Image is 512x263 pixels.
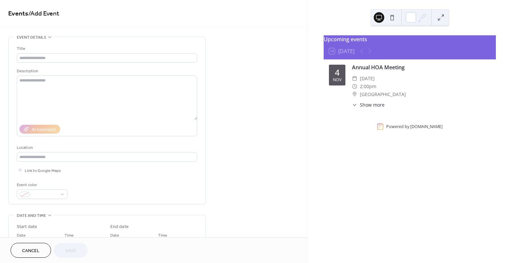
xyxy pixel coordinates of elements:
div: Location [17,144,196,151]
span: Cancel [22,247,40,254]
span: Show more [360,101,385,108]
div: Upcoming events [324,35,496,43]
div: ​ [352,82,357,90]
div: Title [17,45,196,52]
button: ​Show more [352,101,385,108]
div: 4 [335,68,339,77]
div: Description [17,68,196,75]
span: [GEOGRAPHIC_DATA] [360,90,406,98]
span: Date [17,232,26,239]
a: [DOMAIN_NAME] [410,124,443,129]
div: ​ [352,90,357,98]
span: [DATE] [360,75,375,82]
div: Powered by [386,124,443,129]
span: 2:00pm [360,82,376,90]
span: Time [158,232,167,239]
div: ​ [352,75,357,82]
a: Events [8,7,28,20]
div: Event color [17,181,66,188]
span: Time [65,232,74,239]
span: Date [110,232,119,239]
div: End date [110,223,129,230]
button: Cancel [11,243,51,258]
span: Date and time [17,212,46,219]
div: Annual HOA Meeting [352,63,491,71]
span: Link to Google Maps [25,167,61,174]
div: Nov [333,78,341,82]
div: ​ [352,101,357,108]
span: Event details [17,34,46,41]
span: / Add Event [28,7,59,20]
div: Start date [17,223,37,230]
